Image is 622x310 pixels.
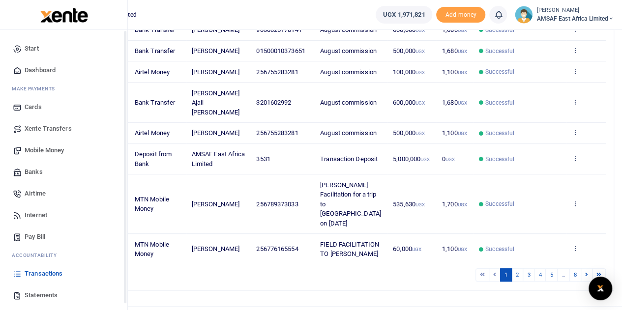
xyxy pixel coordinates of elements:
a: Airtime [8,183,119,204]
span: Transactions [25,269,62,279]
li: Toup your wallet [436,7,485,23]
img: profile-user [515,6,533,24]
small: UGX [415,28,425,33]
span: 3201602992 [256,99,291,106]
img: logo-large [40,8,88,23]
a: 8 [569,268,581,282]
small: [PERSON_NAME] [536,6,614,15]
span: UGX 1,971,821 [383,10,425,20]
a: Start [8,38,119,59]
span: [PERSON_NAME] [192,129,239,137]
a: logo-small logo-large logo-large [39,11,88,18]
small: UGX [457,247,467,252]
span: 100,000 [393,68,425,76]
small: UGX [420,157,430,162]
span: 1,100 [442,129,467,137]
span: 60,000 [393,245,421,253]
span: [PERSON_NAME] [192,26,239,33]
a: Dashboard [8,59,119,81]
div: Showing 1 to 10 of 75 entries [46,267,275,282]
a: 1 [500,268,512,282]
a: Cards [8,96,119,118]
small: UGX [445,157,455,162]
span: 5,000,000 [393,155,430,163]
span: 256789373033 [256,200,298,208]
span: Airtel Money [135,129,170,137]
small: UGX [415,100,425,106]
span: Banks [25,167,43,177]
span: Bank Transfer [135,26,175,33]
span: 0 [442,155,455,163]
span: [PERSON_NAME] [192,245,239,253]
small: UGX [412,247,421,252]
span: [PERSON_NAME] Ajali [PERSON_NAME] [192,89,239,116]
span: Xente Transfers [25,124,72,134]
span: 9030026178141 [256,26,301,33]
span: 3531 [256,155,270,163]
span: 1,100 [442,68,467,76]
span: Successful [485,199,514,208]
span: August commission [320,99,377,106]
span: MTN Mobile Money [135,196,169,213]
span: Airtime [25,189,46,198]
small: UGX [457,49,467,54]
span: ake Payments [17,85,55,92]
small: UGX [457,28,467,33]
span: Successful [485,245,514,254]
span: Transaction Deposit [320,155,378,163]
span: Successful [485,155,514,164]
span: 1,700 [442,200,467,208]
a: Transactions [8,263,119,284]
a: 3 [523,268,534,282]
span: [PERSON_NAME] Facilitation for a trip to [GEOGRAPHIC_DATA] on [DATE] [320,181,381,227]
a: Add money [436,10,485,18]
a: profile-user [PERSON_NAME] AMSAF East Africa Limited [515,6,614,24]
span: August commission [320,47,377,55]
span: Successful [485,129,514,138]
a: Internet [8,204,119,226]
span: Airtel Money [135,68,170,76]
span: Successful [485,47,514,56]
span: Pay Bill [25,232,45,242]
a: 5 [545,268,557,282]
span: August commission [320,26,377,33]
span: 1,680 [442,47,467,55]
span: Statements [25,290,58,300]
span: Internet [25,210,47,220]
span: 1,100 [442,245,467,253]
span: 500,000 [393,47,425,55]
span: 256776165554 [256,245,298,253]
a: 2 [511,268,523,282]
a: Statements [8,284,119,306]
a: Banks [8,161,119,183]
span: countability [19,252,57,259]
span: 1,680 [442,26,467,33]
span: Dashboard [25,65,56,75]
span: Mobile Money [25,145,64,155]
span: 500,000 [393,129,425,137]
span: AMSAF East Africa Limited [536,14,614,23]
span: MTN Mobile Money [135,241,169,258]
small: UGX [415,131,425,136]
li: Wallet ballance [372,6,436,24]
div: Open Intercom Messenger [589,277,612,300]
small: UGX [415,202,425,207]
span: August commission [320,68,377,76]
li: M [8,81,119,96]
a: Pay Bill [8,226,119,248]
span: [PERSON_NAME] [192,47,239,55]
a: UGX 1,971,821 [376,6,432,24]
span: Successful [485,98,514,107]
span: Bank Transfer [135,99,175,106]
span: Successful [485,67,514,76]
span: 256755283281 [256,129,298,137]
small: UGX [415,70,425,75]
span: 01500010373651 [256,47,305,55]
span: 1,680 [442,99,467,106]
small: UGX [457,202,467,207]
li: Ac [8,248,119,263]
a: 4 [534,268,546,282]
a: Xente Transfers [8,118,119,140]
span: AMSAF East Africa Limited [192,150,245,168]
span: 256755283281 [256,68,298,76]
